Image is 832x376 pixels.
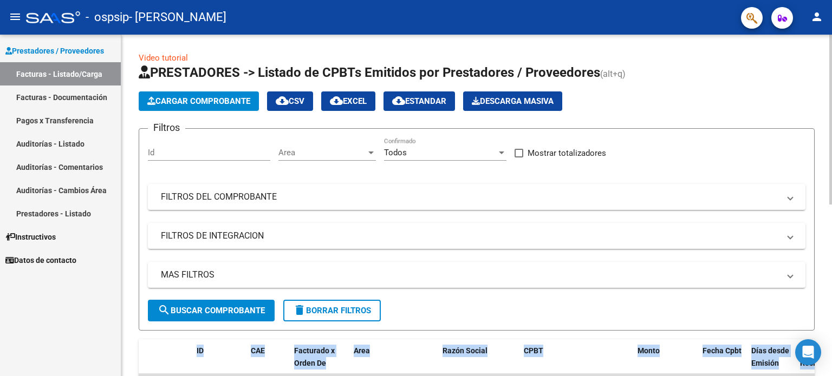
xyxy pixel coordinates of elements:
[383,91,455,111] button: Estandar
[161,191,779,203] mat-panel-title: FILTROS DEL COMPROBANTE
[158,304,171,316] mat-icon: search
[810,10,823,23] mat-icon: person
[9,10,22,23] mat-icon: menu
[86,5,129,29] span: - ospsip
[330,96,367,106] span: EXCEL
[354,346,370,355] span: Area
[148,300,275,321] button: Buscar Comprobante
[5,231,56,243] span: Instructivos
[294,346,335,367] span: Facturado x Orden De
[139,65,600,80] span: PRESTADORES -> Listado de CPBTs Emitidos por Prestadores / Proveedores
[293,306,371,315] span: Borrar Filtros
[384,148,407,157] span: Todos
[161,269,779,281] mat-panel-title: MAS FILTROS
[276,96,304,106] span: CSV
[148,120,185,135] h3: Filtros
[161,230,779,242] mat-panel-title: FILTROS DE INTEGRACION
[463,91,562,111] app-download-masive: Descarga masiva de comprobantes (adjuntos)
[524,346,543,355] span: CPBT
[251,346,265,355] span: CAE
[463,91,562,111] button: Descarga Masiva
[528,147,606,160] span: Mostrar totalizadores
[321,91,375,111] button: EXCEL
[703,346,742,355] span: Fecha Cpbt
[472,96,554,106] span: Descarga Masiva
[800,346,830,367] span: Fecha Recibido
[293,304,306,316] mat-icon: delete
[283,300,381,321] button: Borrar Filtros
[148,184,805,210] mat-expansion-panel-header: FILTROS DEL COMPROBANTE
[638,346,660,355] span: Monto
[600,69,626,79] span: (alt+q)
[392,94,405,107] mat-icon: cloud_download
[129,5,226,29] span: - [PERSON_NAME]
[148,262,805,288] mat-expansion-panel-header: MAS FILTROS
[278,148,366,157] span: Area
[795,339,821,365] div: Open Intercom Messenger
[5,254,76,266] span: Datos de contacto
[5,45,104,57] span: Prestadores / Proveedores
[443,346,487,355] span: Razón Social
[330,94,343,107] mat-icon: cloud_download
[751,346,789,367] span: Días desde Emisión
[158,306,265,315] span: Buscar Comprobante
[392,96,446,106] span: Estandar
[197,346,204,355] span: ID
[148,223,805,249] mat-expansion-panel-header: FILTROS DE INTEGRACION
[267,91,313,111] button: CSV
[147,96,250,106] span: Cargar Comprobante
[276,94,289,107] mat-icon: cloud_download
[139,53,188,63] a: Video tutorial
[139,91,259,111] button: Cargar Comprobante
